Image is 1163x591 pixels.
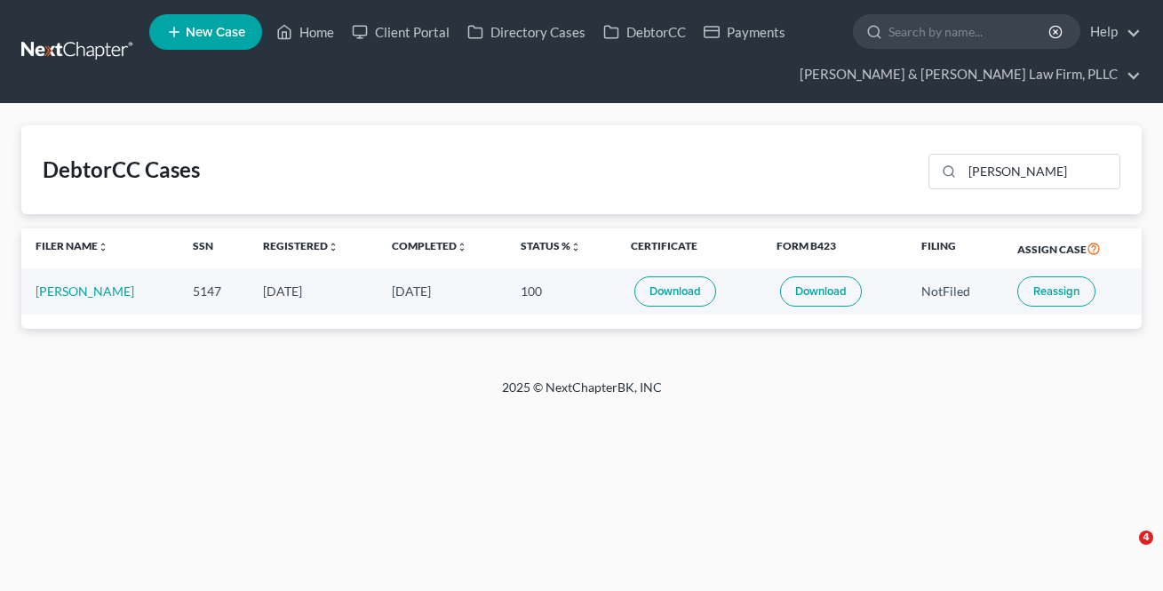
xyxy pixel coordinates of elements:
[762,228,908,269] th: Form B423
[617,228,762,269] th: Certificate
[1017,276,1095,307] button: Reassign
[1003,228,1142,269] th: Assign Case
[594,16,695,48] a: DebtorCC
[186,26,245,39] span: New Case
[570,242,581,252] i: unfold_more
[506,268,617,314] td: 100
[36,239,108,252] a: Filer Nameunfold_more
[249,268,378,314] td: [DATE]
[791,59,1141,91] a: [PERSON_NAME] & [PERSON_NAME] Law Firm, PLLC
[179,228,249,269] th: SSN
[780,276,862,307] a: Download
[1139,531,1153,545] span: 4
[458,16,594,48] a: Directory Cases
[263,239,339,252] a: Registeredunfold_more
[457,242,467,252] i: unfold_more
[962,155,1119,188] input: Search...
[392,239,467,252] a: Completedunfold_more
[343,16,458,48] a: Client Portal
[634,276,716,307] a: Download
[76,379,1088,411] div: 2025 © NextChapterBK, INC
[378,268,506,314] td: [DATE]
[1033,284,1079,299] span: Reassign
[98,242,108,252] i: unfold_more
[36,284,134,299] a: [PERSON_NAME]
[888,15,1051,48] input: Search by name...
[907,228,1003,269] th: Filing
[267,16,343,48] a: Home
[521,239,581,252] a: Status %unfold_more
[43,156,200,184] div: DebtorCC Cases
[1103,531,1145,573] iframe: Intercom live chat
[193,283,235,300] div: 5147
[921,283,989,300] div: NotFiled
[1081,16,1141,48] a: Help
[328,242,339,252] i: unfold_more
[695,16,794,48] a: Payments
